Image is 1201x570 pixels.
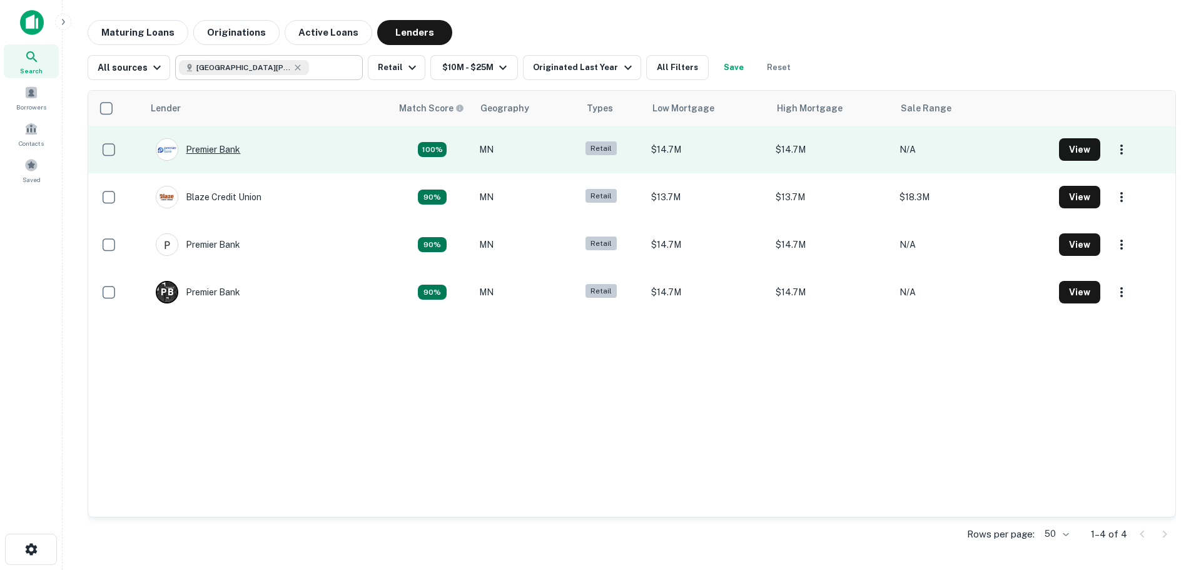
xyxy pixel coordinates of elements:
[1040,525,1071,543] div: 50
[418,190,447,205] div: Capitalize uses an advanced AI algorithm to match your search with the best lender. The match sco...
[769,268,893,316] td: $14.7M
[1059,281,1100,303] button: View
[151,101,181,116] div: Lender
[16,102,46,112] span: Borrowers
[769,91,893,126] th: High Mortgage
[1091,527,1127,542] p: 1–4 of 4
[156,234,178,255] img: premier-bank.com.png
[20,10,44,35] img: capitalize-icon.png
[19,138,44,148] span: Contacts
[769,173,893,221] td: $13.7M
[893,173,1053,221] td: $18.3M
[652,101,714,116] div: Low Mortgage
[893,268,1053,316] td: N/A
[645,221,769,268] td: $14.7M
[480,101,529,116] div: Geography
[4,44,59,78] a: Search
[479,190,494,204] div: MN
[585,189,617,203] div: Retail
[196,62,290,73] span: [GEOGRAPHIC_DATA][PERSON_NAME], [GEOGRAPHIC_DATA], [GEOGRAPHIC_DATA]
[533,60,635,75] div: Originated Last Year
[161,286,173,299] p: P B
[4,153,59,187] a: Saved
[156,139,178,160] img: picture
[368,55,425,80] button: Retail
[193,20,280,45] button: Originations
[88,20,188,45] button: Maturing Loans
[893,221,1053,268] td: N/A
[579,91,645,126] th: Types
[399,101,462,115] h6: Match Score
[1059,186,1100,208] button: View
[143,91,392,126] th: Lender
[645,126,769,173] td: $14.7M
[901,101,951,116] div: Sale Range
[645,173,769,221] td: $13.7M
[587,101,613,116] div: Types
[88,55,170,80] button: All sources
[399,101,464,115] div: Capitalize uses an advanced AI algorithm to match your search with the best lender. The match sco...
[1059,233,1100,256] button: View
[98,60,165,75] div: All sources
[4,117,59,151] a: Contacts
[585,284,617,298] div: Retail
[23,175,41,185] span: Saved
[285,20,372,45] button: Active Loans
[893,91,1053,126] th: Sale Range
[777,101,843,116] div: High Mortgage
[156,138,240,161] div: Premier Bank
[377,20,452,45] button: Lenders
[418,285,447,300] div: Capitalize uses an advanced AI algorithm to match your search with the best lender. The match sco...
[479,285,494,299] div: MN
[479,238,494,252] div: MN
[967,527,1035,542] p: Rows per page:
[646,55,709,80] button: All Filters
[156,186,178,208] img: picture
[392,91,473,126] th: Capitalize uses an advanced AI algorithm to match your search with the best lender. The match sco...
[1059,138,1100,161] button: View
[893,126,1053,173] td: N/A
[714,55,754,80] button: Save your search to get updates of matches that match your search criteria.
[473,91,579,126] th: Geography
[156,233,240,256] div: Premier Bank
[645,91,769,126] th: Low Mortgage
[523,55,641,80] button: Originated Last Year
[430,55,518,80] button: $10M - $25M
[585,237,617,251] div: Retail
[4,81,59,115] a: Borrowers
[20,66,43,76] span: Search
[759,55,799,80] button: Reset
[769,126,893,173] td: $14.7M
[479,143,494,156] div: MN
[418,142,447,157] div: Capitalize uses an advanced AI algorithm to match your search with the best lender. The match sco...
[645,268,769,316] td: $14.7M
[1138,470,1201,530] iframe: Chat Widget
[156,186,261,208] div: Blaze Credit Union
[156,281,240,303] div: Premier Bank
[585,141,617,156] div: Retail
[769,221,893,268] td: $14.7M
[418,237,447,252] div: Capitalize uses an advanced AI algorithm to match your search with the best lender. The match sco...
